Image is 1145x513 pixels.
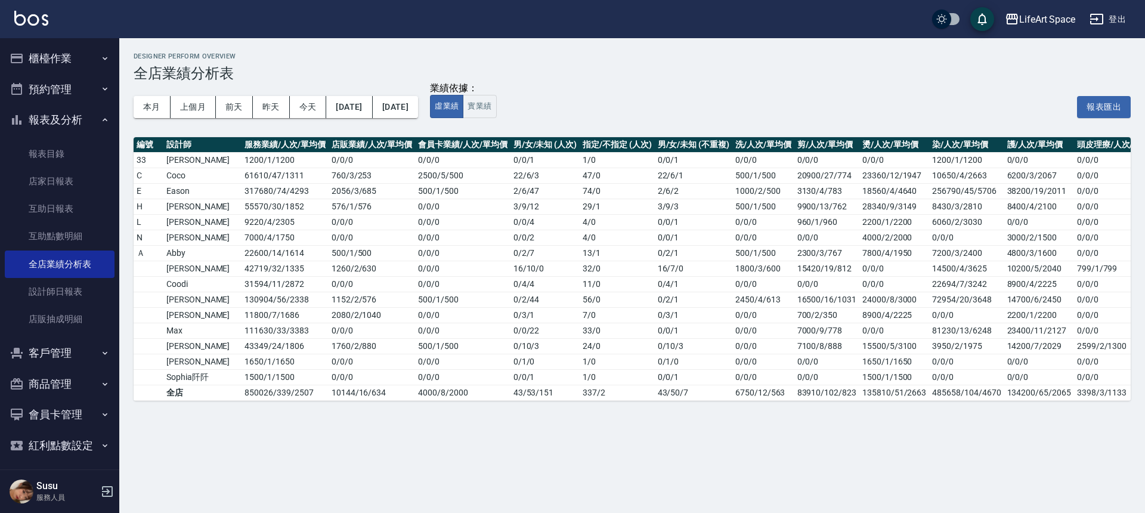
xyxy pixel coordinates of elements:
[929,214,1004,230] td: 6060/2/3030
[929,338,1004,354] td: 3950/2/1975
[329,323,415,338] td: 0 / 0 / 0
[5,278,114,305] a: 設計師日報表
[5,195,114,222] a: 互助日報表
[163,276,242,292] td: Coodi
[859,137,929,153] th: 燙/人次/單均價
[655,354,732,369] td: 0 / 1 / 0
[510,152,580,168] td: 0 / 0 / 1
[794,152,859,168] td: 0/0/0
[163,214,242,230] td: [PERSON_NAME]
[794,276,859,292] td: 0/0/0
[580,214,654,230] td: 4 / 0
[655,385,732,400] td: 43 / 50 / 7
[5,140,114,168] a: 報表目錄
[929,137,1004,153] th: 染/人次/單均價
[580,323,654,338] td: 33 / 0
[929,199,1004,214] td: 8430/3/2810
[1000,7,1080,32] button: LifeArt Space
[242,183,328,199] td: 317680 / 74 / 4293
[242,152,328,168] td: 1200 / 1 / 1200
[859,168,929,183] td: 23360/12/1947
[14,11,48,26] img: Logo
[794,261,859,276] td: 15420/19/812
[794,323,859,338] td: 7000/9/778
[329,338,415,354] td: 1760 / 2 / 880
[1004,323,1074,338] td: 23400/11/2127
[1004,183,1074,199] td: 38200/19/2011
[510,261,580,276] td: 16 / 10 / 0
[510,292,580,307] td: 0 / 2 / 44
[655,323,732,338] td: 0 / 0 / 1
[5,104,114,135] button: 報表及分析
[510,183,580,199] td: 2 / 6 / 47
[859,261,929,276] td: 0/0/0
[329,369,415,385] td: 0 / 0 / 0
[732,152,794,168] td: 0/0/0
[929,152,1004,168] td: 1200/1/1200
[415,152,510,168] td: 0 / 0 / 0
[163,354,242,369] td: [PERSON_NAME]
[580,152,654,168] td: 1 / 0
[415,307,510,323] td: 0 / 0 / 0
[326,96,372,118] button: [DATE]
[732,292,794,307] td: 2450/4/613
[794,137,859,153] th: 剪/人次/單均價
[5,43,114,74] button: 櫃檯作業
[242,354,328,369] td: 1650 / 1 / 1650
[929,369,1004,385] td: 0/0/0
[163,152,242,168] td: [PERSON_NAME]
[732,369,794,385] td: 0/0/0
[415,292,510,307] td: 500 / 1 / 500
[415,199,510,214] td: 0 / 0 / 0
[329,245,415,261] td: 500 / 1 / 500
[929,245,1004,261] td: 7200/3/2400
[580,385,654,400] td: 337 / 2
[36,480,97,492] h5: Susu
[242,323,328,338] td: 111630 / 33 / 3383
[415,168,510,183] td: 2500 / 5 / 500
[242,385,328,400] td: 850026 / 339 / 2507
[5,222,114,250] a: 互助點數明細
[163,338,242,354] td: [PERSON_NAME]
[329,168,415,183] td: 760 / 3 / 253
[794,168,859,183] td: 20900/27/774
[242,137,328,153] th: 服務業績/人次/單均價
[655,230,732,245] td: 0 / 0 / 1
[859,245,929,261] td: 7800/4/1950
[929,276,1004,292] td: 22694/7/3242
[732,354,794,369] td: 0/0/0
[134,152,163,168] td: 33
[580,338,654,354] td: 24 / 0
[929,385,1004,400] td: 485658/104/4670
[794,292,859,307] td: 16500/16/1031
[929,230,1004,245] td: 0/0/0
[510,354,580,369] td: 0 / 1 / 0
[1077,96,1131,118] button: 報表匯出
[242,199,328,214] td: 55570 / 30 / 1852
[859,307,929,323] td: 8900/4/2225
[163,137,242,153] th: 設計師
[1004,261,1074,276] td: 10200/5/2040
[1004,276,1074,292] td: 8900/4/2225
[242,292,328,307] td: 130904 / 56 / 2338
[732,338,794,354] td: 0/0/0
[580,261,654,276] td: 32 / 0
[1085,8,1131,30] button: 登出
[510,307,580,323] td: 0 / 3 / 1
[655,292,732,307] td: 0 / 2 / 1
[415,385,510,400] td: 4000 / 8 / 2000
[5,369,114,400] button: 商品管理
[510,199,580,214] td: 3 / 9 / 12
[580,168,654,183] td: 47 / 0
[415,183,510,199] td: 500 / 1 / 500
[430,95,463,118] button: 虛業績
[732,385,794,400] td: 6750/12/563
[1004,307,1074,323] td: 2200/1/2200
[794,369,859,385] td: 0/0/0
[329,385,415,400] td: 10144 / 16 / 634
[655,261,732,276] td: 16 / 7 / 0
[859,199,929,214] td: 28340/9/3149
[329,152,415,168] td: 0 / 0 / 0
[732,199,794,214] td: 500/1/500
[242,307,328,323] td: 11800 / 7 / 1686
